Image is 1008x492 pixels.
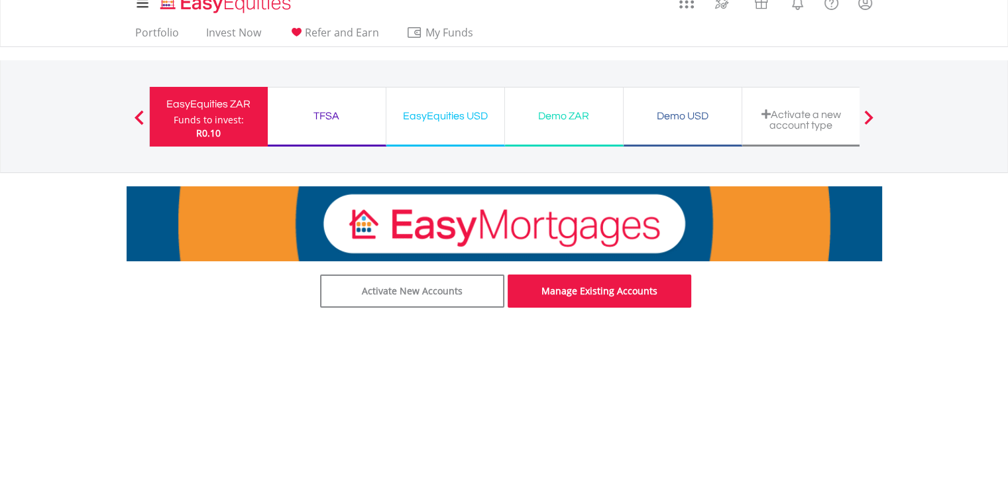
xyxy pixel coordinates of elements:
div: EasyEquities ZAR [158,95,260,113]
span: My Funds [406,24,493,41]
span: Refer and Earn [305,25,379,40]
span: R0.10 [196,127,221,139]
div: Funds to invest: [174,113,244,127]
a: Refer and Earn [283,26,384,46]
a: Invest Now [201,26,266,46]
div: Demo USD [632,107,734,125]
div: TFSA [276,107,378,125]
div: EasyEquities USD [394,107,496,125]
div: Activate a new account type [750,109,852,131]
div: Demo ZAR [513,107,615,125]
a: Manage Existing Accounts [508,275,692,308]
a: Portfolio [130,26,184,46]
img: EasyMortage Promotion Banner [127,186,882,261]
a: Activate New Accounts [320,275,504,308]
